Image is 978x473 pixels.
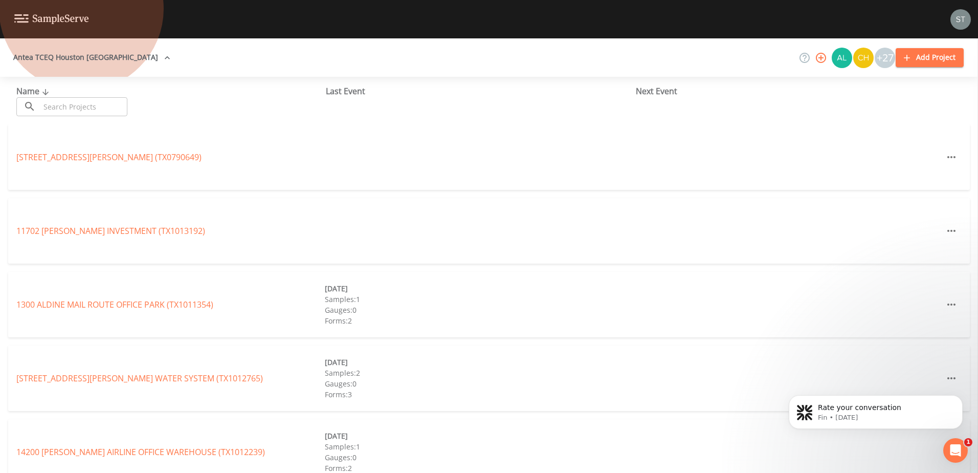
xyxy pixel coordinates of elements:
div: [DATE] [325,283,633,294]
iframe: Intercom notifications message [773,374,978,445]
span: 1 [964,438,972,446]
div: Gauges: 0 [325,378,633,389]
a: 11702 [PERSON_NAME] INVESTMENT (TX1013192) [16,225,205,236]
div: Last Event [326,85,635,97]
div: Gauges: 0 [325,305,633,315]
div: Samples: 1 [325,294,633,305]
a: [STREET_ADDRESS][PERSON_NAME] (TX0790649) [16,152,202,163]
div: [DATE] [325,357,633,368]
div: Forms: 3 [325,389,633,400]
img: logo [14,14,89,24]
div: Alaina Hahn [831,48,853,68]
input: Search Projects [40,97,127,116]
span: Name [16,85,52,97]
div: Samples: 2 [325,368,633,378]
div: +27 [875,48,895,68]
a: 14200 [PERSON_NAME] AIRLINE OFFICE WAREHOUSE (TX1012239) [16,446,265,458]
iframe: Intercom live chat [943,438,968,463]
img: c74b8b8b1c7a9d34f67c5e0ca157ed15 [853,48,874,68]
div: Samples: 1 [325,441,633,452]
div: [DATE] [325,431,633,441]
div: Charles Medina [853,48,874,68]
div: Next Event [636,85,945,97]
img: 30a13df2a12044f58df5f6b7fda61338 [832,48,852,68]
button: Antea TCEQ Houston [GEOGRAPHIC_DATA] [9,48,174,67]
a: 1300 ALDINE MAIL ROUTE OFFICE PARK (TX1011354) [16,299,213,310]
div: Gauges: 0 [325,452,633,463]
button: Add Project [896,48,964,67]
img: 8315ae1e0460c39f28dd315f8b59d613 [950,9,971,30]
a: [STREET_ADDRESS][PERSON_NAME] WATER SYSTEM (TX1012765) [16,373,263,384]
div: Forms: 2 [325,315,633,326]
